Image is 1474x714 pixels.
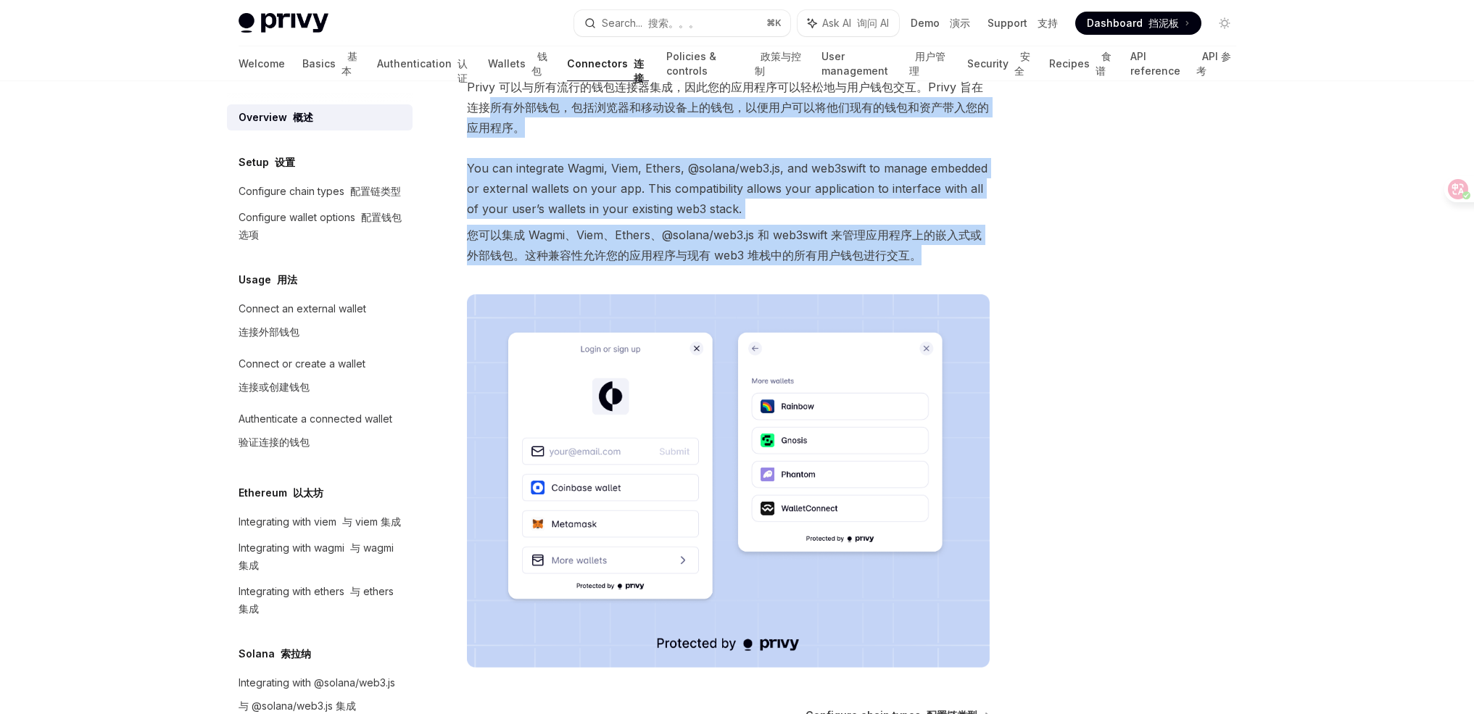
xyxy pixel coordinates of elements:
a: Connect an external wallet连接外部钱包 [227,296,413,351]
div: Connect an external wallet [239,300,366,346]
a: Configure wallet options 配置钱包选项 [227,204,413,248]
a: Support 支持 [988,16,1058,30]
a: User management 用户管理 [821,46,949,81]
a: Connect or create a wallet连接或创建钱包 [227,351,413,406]
div: Integrating with ethers [239,583,404,618]
a: Integrating with viem 与 viem 集成 [227,509,413,535]
a: Connectors 连接 [567,46,649,81]
font: 配置链类型 [350,185,401,197]
a: Wallets 钱包 [488,46,550,81]
font: 安全 [1014,50,1030,77]
h5: Usage [239,271,297,288]
a: Integrating with ethers 与 ethers 集成 [227,578,413,622]
a: API reference API 参考 [1130,46,1235,81]
a: Security 安全 [967,46,1032,81]
div: Configure chain types [239,183,401,200]
font: 演示 [950,17,970,29]
div: Configure wallet options [239,209,404,244]
font: 连接 [634,57,644,84]
h5: Ethereum [239,484,323,502]
h5: Setup [239,154,295,171]
font: API 参考 [1196,50,1231,77]
a: Policies & controls 政策与控制 [666,46,804,81]
a: Basics 基本 [302,46,360,81]
font: 支持 [1038,17,1058,29]
font: 验证连接的钱包 [239,436,310,448]
font: 设置 [275,156,295,168]
font: 认证 [457,57,468,84]
font: 搜索。。。 [648,17,699,29]
div: Connect or create a wallet [239,355,365,402]
button: Ask AI 询问 AI [798,10,899,36]
span: Ask AI [822,16,889,30]
font: 询问 AI [857,17,889,29]
div: Overview [239,109,313,126]
font: 挡泥板 [1148,17,1179,29]
a: Integrating with wagmi 与 wagmi 集成 [227,535,413,578]
font: Privy 可以与所有流行的钱包连接器集成，因此您的应用程序可以轻松地与用户钱包交互。Privy 旨在连接所有外部钱包，包括浏览器和移动设备上的钱包，以便用户可以将他们现有的钱包和资产带入您的应... [467,80,989,135]
button: Search... 搜索。。。⌘K [574,10,790,36]
a: Authentication 认证 [377,46,471,81]
a: Overview 概述 [227,104,413,130]
font: 您可以集成 Wagmi、Viem、Ethers、@solana/web3.js 和 web3swift 来管理应用程序上的嵌入式或外部钱包。这种兼容性允许您的应用程序与现有 web3 堆栈中的所... [467,228,982,262]
font: 政策与控制 [755,50,801,77]
div: Integrating with wagmi [239,539,404,574]
font: 食谱 [1096,50,1111,77]
div: Search... [602,14,699,32]
a: Demo 演示 [911,16,970,30]
span: Dashboard [1087,16,1179,30]
span: ⌘ K [766,17,782,29]
img: light logo [239,13,328,33]
a: Authenticate a connected wallet验证连接的钱包 [227,406,413,461]
font: 钱包 [531,50,547,77]
font: 以太坊 [293,486,323,499]
div: Integrating with viem [239,513,401,531]
button: Toggle dark mode [1213,12,1236,35]
font: 用户管理 [909,50,945,77]
a: Configure chain types 配置链类型 [227,178,413,204]
font: 连接或创建钱包 [239,381,310,393]
font: 与 viem 集成 [342,515,401,528]
a: Dashboard 挡泥板 [1075,12,1201,35]
font: 用法 [277,273,297,286]
font: 连接外部钱包 [239,325,299,338]
font: 与 @solana/web3.js 集成 [239,700,356,712]
div: Authenticate a connected wallet [239,410,392,457]
font: 索拉纳 [281,647,311,660]
a: Recipes 食谱 [1049,46,1113,81]
font: 概述 [293,111,313,123]
span: You can integrate Wagmi, Viem, Ethers, @solana/web3.js, and web3swift to manage embedded or exter... [467,158,990,271]
font: 基本 [341,50,357,77]
a: Welcome [239,46,285,81]
img: Connectors3 [467,294,990,668]
h5: Solana [239,645,311,663]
